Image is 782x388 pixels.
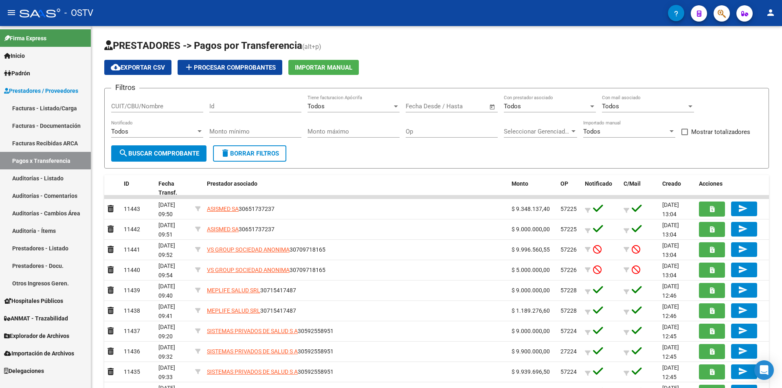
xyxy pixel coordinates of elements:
[158,324,175,340] span: [DATE] 09:20
[4,314,68,323] span: ANMAT - Trazabilidad
[557,175,582,202] datatable-header-cell: OP
[158,180,177,196] span: Fecha Transf.
[207,328,334,334] span: 30592558951
[560,267,577,273] span: 57226
[738,265,748,274] mat-icon: send
[446,103,485,110] input: Fecha fin
[184,62,194,72] mat-icon: add
[4,34,46,43] span: Firma Express
[207,267,325,273] span: 30709718165
[119,148,128,158] mat-icon: search
[207,307,296,314] span: 30715417487
[738,346,748,356] mat-icon: send
[207,287,296,294] span: 30715417487
[207,348,298,355] span: SISTEMAS PRIVADOS DE SALUD S A
[158,283,175,299] span: [DATE] 09:40
[4,51,25,60] span: Inicio
[207,206,275,212] span: 30651737237
[504,128,570,135] span: Seleccionar Gerenciador
[662,324,679,340] span: [DATE] 12:45
[111,128,128,135] span: Todos
[620,175,659,202] datatable-header-cell: C/Mail
[560,368,577,375] span: 57224
[124,348,140,355] span: 11436
[207,328,298,334] span: SISTEMAS PRIVADOS DE SALUD S A
[124,246,140,253] span: 11441
[560,226,577,232] span: 57225
[738,204,748,213] mat-icon: send
[158,364,175,380] span: [DATE] 09:33
[64,4,93,22] span: - OSTV
[204,175,508,202] datatable-header-cell: Prestador asociado
[308,103,325,110] span: Todos
[4,296,63,305] span: Hospitales Públicos
[4,69,30,78] span: Padrón
[662,303,679,319] span: [DATE] 12:46
[288,60,359,75] button: Importar Manual
[302,43,321,50] span: (alt+p)
[512,226,550,232] span: $ 9.000.000,00
[4,86,78,95] span: Prestadores / Proveedores
[512,368,550,375] span: $ 9.939.696,50
[512,180,528,187] span: Monto
[124,226,140,232] span: 11442
[738,326,748,335] mat-icon: send
[738,285,748,295] mat-icon: send
[512,206,550,212] span: $ 9.348.137,40
[738,244,748,254] mat-icon: send
[560,307,577,314] span: 57228
[158,344,175,360] span: [DATE] 09:32
[662,180,681,187] span: Creado
[512,287,550,294] span: $ 9.000.000,00
[111,82,139,93] h3: Filtros
[158,303,175,319] span: [DATE] 09:41
[512,328,550,334] span: $ 9.000.000,00
[560,287,577,294] span: 57228
[766,8,775,18] mat-icon: person
[178,60,282,75] button: Procesar Comprobantes
[662,202,679,217] span: [DATE] 13:04
[155,175,192,202] datatable-header-cell: Fecha Transf.
[602,103,619,110] span: Todos
[207,226,239,232] span: ASISMED SA
[207,206,239,212] span: ASISMED SA
[124,206,140,212] span: 11443
[662,222,679,238] span: [DATE] 13:04
[184,64,276,71] span: Procesar Comprobantes
[624,180,641,187] span: C/Mail
[158,263,175,278] span: [DATE] 09:54
[207,368,298,375] span: SISTEMAS PRIVADOS DE SALUD S A
[111,64,165,71] span: Exportar CSV
[111,62,121,72] mat-icon: cloud_download
[104,60,171,75] button: Exportar CSV
[213,145,286,162] button: Borrar Filtros
[560,348,577,355] span: 27224
[104,40,302,51] span: PRESTADORES -> Pagos por Transferencia
[512,307,550,314] span: $ 1.189.276,60
[124,368,140,375] span: 11435
[691,127,750,137] span: Mostrar totalizadores
[158,222,175,238] span: [DATE] 09:51
[124,267,140,273] span: 11440
[738,305,748,315] mat-icon: send
[4,331,69,340] span: Explorador de Archivos
[662,263,679,278] span: [DATE] 13:04
[4,366,44,375] span: Delegaciones
[4,349,74,358] span: Importación de Archivos
[207,307,260,314] span: MEPLIFE SALUD SRL
[659,175,696,202] datatable-header-cell: Creado
[124,287,140,294] span: 11439
[662,283,679,299] span: [DATE] 12:46
[738,366,748,376] mat-icon: send
[207,180,257,187] span: Prestador asociado
[512,267,550,273] span: $ 5.000.000,00
[207,246,325,253] span: 30709718165
[560,180,568,187] span: OP
[582,175,620,202] datatable-header-cell: Notificado
[738,224,748,234] mat-icon: send
[207,246,290,253] span: VS GROUP SOCIEDAD ANONIMA
[124,307,140,314] span: 11438
[754,360,774,380] div: Open Intercom Messenger
[220,148,230,158] mat-icon: delete
[7,8,16,18] mat-icon: menu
